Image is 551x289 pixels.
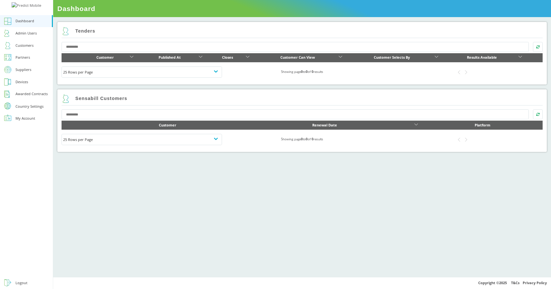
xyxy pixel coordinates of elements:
div: Renewal Date [236,122,413,129]
div: Showing page to of results [222,69,382,75]
div: Country Settings [15,105,43,108]
div: Customer [82,54,129,61]
b: 0 [312,137,314,141]
div: 25 Rows per Page [63,69,220,75]
div: Partners [15,54,30,61]
div: Customer [108,122,228,129]
b: 0 [301,137,303,141]
a: T&Cs [511,280,519,285]
div: Copyright © 2025 [53,277,551,289]
b: 0 [312,70,314,74]
div: Showing page to of results [222,136,382,143]
div: My Account [15,115,35,122]
b: 0 [306,70,308,74]
div: Customers [15,42,34,49]
div: Platform [426,122,538,129]
b: 0 [301,70,303,74]
h2: Tenders [62,27,95,35]
div: Logout [15,280,27,286]
div: Closes [211,54,245,61]
div: Suppliers [15,66,31,73]
div: Admin Users [15,30,37,37]
div: Devices [15,79,28,85]
a: Privacy Policy [523,280,547,285]
div: Customer Can View [258,54,337,61]
div: 25 Rows per Page [63,136,220,143]
div: Customer Selects By [351,54,433,61]
div: Published At [142,54,198,61]
div: Results Available [447,54,517,61]
b: 0 [306,137,308,141]
img: Predict Mobile [12,2,41,9]
div: Awarded Contracts [15,91,48,97]
div: Dashboard [15,18,34,25]
h2: Sensabill Customers [62,95,127,103]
